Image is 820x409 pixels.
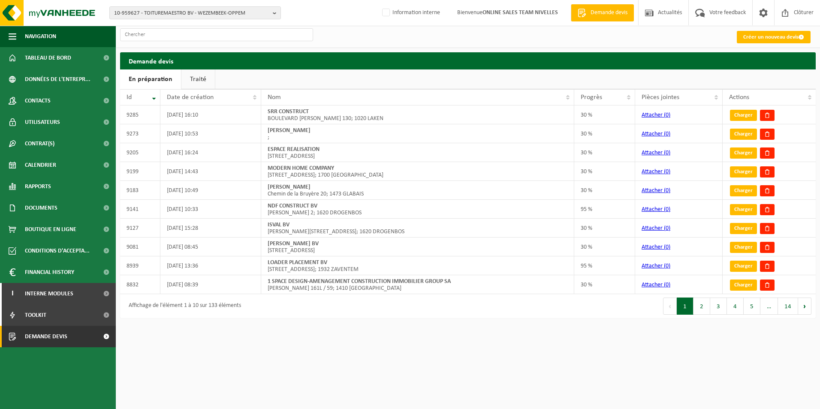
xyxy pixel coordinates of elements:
td: [DATE] 10:33 [160,200,261,219]
td: [DATE] 16:24 [160,143,261,162]
td: 9081 [120,238,160,256]
span: Utilisateurs [25,111,60,133]
span: 0 [666,206,669,213]
td: 30 % [574,219,636,238]
td: 8939 [120,256,160,275]
td: Chemin de la Bruyère 20; 1473 GLABAIS [261,181,574,200]
td: [STREET_ADDRESS]; 1932 ZAVENTEM [261,256,574,275]
td: [DATE] 08:45 [160,238,261,256]
td: [STREET_ADDRESS]; 1700 [GEOGRAPHIC_DATA] [261,162,574,181]
strong: [PERSON_NAME] [268,184,311,190]
td: [PERSON_NAME] 161L / 59; 1410 [GEOGRAPHIC_DATA] [261,275,574,294]
a: Créer un nouveau devis [737,31,811,43]
button: 3 [710,298,727,315]
strong: SRR CONSTRUCT [268,108,309,115]
button: 2 [693,298,710,315]
span: Rapports [25,176,51,197]
a: Attacher (0) [642,187,670,194]
strong: ISVAL BV [268,222,289,228]
td: ; [261,124,574,143]
a: Attacher (0) [642,244,670,250]
a: Attacher (0) [642,282,670,288]
strong: [PERSON_NAME] [268,127,311,134]
a: Traité [181,69,215,89]
td: 30 % [574,143,636,162]
td: 9183 [120,181,160,200]
td: 9141 [120,200,160,219]
button: 4 [727,298,744,315]
td: [PERSON_NAME] 2; 1620 DROGENBOS [261,200,574,219]
a: Charger [730,110,757,121]
td: 9285 [120,105,160,124]
span: 0 [666,282,669,288]
a: Charger [730,242,757,253]
a: Attacher (0) [642,131,670,137]
button: 14 [778,298,798,315]
strong: [PERSON_NAME] BV [268,241,319,247]
td: 95 % [574,200,636,219]
span: Tableau de bord [25,47,71,69]
span: Id [127,94,132,101]
a: Charger [730,129,757,140]
span: 0 [666,244,669,250]
button: 1 [677,298,693,315]
td: [STREET_ADDRESS] [261,238,574,256]
td: 8832 [120,275,160,294]
span: Boutique en ligne [25,219,76,240]
td: 9205 [120,143,160,162]
span: Contrat(s) [25,133,54,154]
td: 9273 [120,124,160,143]
span: Toolkit [25,304,46,326]
td: [DATE] 16:10 [160,105,261,124]
a: Charger [730,280,757,291]
td: 30 % [574,275,636,294]
strong: NDF CONSTRUCT BV [268,203,317,209]
input: Chercher [120,28,313,41]
span: 0 [666,225,669,232]
a: Attacher (0) [642,168,670,175]
span: 0 [666,263,669,269]
td: [STREET_ADDRESS] [261,143,574,162]
a: Charger [730,147,757,159]
span: I [9,283,16,304]
span: Actions [729,94,749,101]
td: 30 % [574,181,636,200]
span: Données de l'entrepr... [25,69,90,90]
strong: MODERN HOME COMPANY [268,165,334,171]
span: Interne modules [25,283,73,304]
td: 95 % [574,256,636,275]
a: Charger [730,204,757,215]
span: 0 [666,131,669,137]
td: [DATE] 10:49 [160,181,261,200]
a: Charger [730,261,757,272]
strong: 1 SPACE DESIGN-AMENAGEMENT CONSTRUCTION IMMOBILIER GROUP SA [268,278,451,285]
strong: ESPACE REALISATION [268,146,320,153]
h2: Demande devis [120,52,816,69]
button: Next [798,298,811,315]
span: 0 [666,168,669,175]
button: 10-959627 - TOITUREMAESTRO BV - WEZEMBEEK-OPPEM [109,6,281,19]
span: Navigation [25,26,56,47]
td: [PERSON_NAME][STREET_ADDRESS]; 1620 DROGENBOS [261,219,574,238]
span: 0 [666,187,669,194]
td: BOULEVARD [PERSON_NAME] 130; 1020 LAKEN [261,105,574,124]
label: Information interne [380,6,440,19]
a: Demande devis [571,4,634,21]
td: [DATE] 10:53 [160,124,261,143]
span: … [760,298,778,315]
a: Charger [730,185,757,196]
span: 10-959627 - TOITUREMAESTRO BV - WEZEMBEEK-OPPEM [114,7,269,20]
span: Progrès [581,94,602,101]
a: Charger [730,223,757,234]
a: Attacher (0) [642,225,670,232]
td: [DATE] 08:39 [160,275,261,294]
a: Attacher (0) [642,150,670,156]
a: En préparation [120,69,181,89]
strong: LOADER PLACEMENT BV [268,259,327,266]
button: Previous [663,298,677,315]
span: Nom [268,94,281,101]
button: 5 [744,298,760,315]
span: Pièces jointes [642,94,679,101]
span: 0 [666,150,669,156]
span: Documents [25,197,57,219]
